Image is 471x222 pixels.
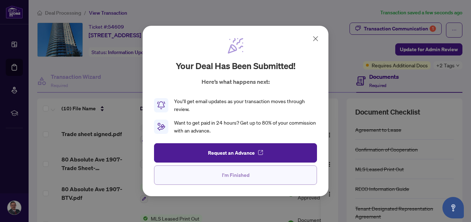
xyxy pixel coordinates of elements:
[154,165,317,185] button: I'm Finished
[202,77,270,86] p: Here’s what happens next:
[154,143,317,163] button: Request an Advance
[442,197,464,218] button: Open asap
[208,147,255,159] span: Request an Advance
[174,97,317,113] div: You’ll get email updates as your transaction moves through review.
[176,60,296,72] h2: Your deal has been submitted!
[222,169,249,181] span: I'm Finished
[174,119,317,135] div: Want to get paid in 24 hours? Get up to 80% of your commission with an advance.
